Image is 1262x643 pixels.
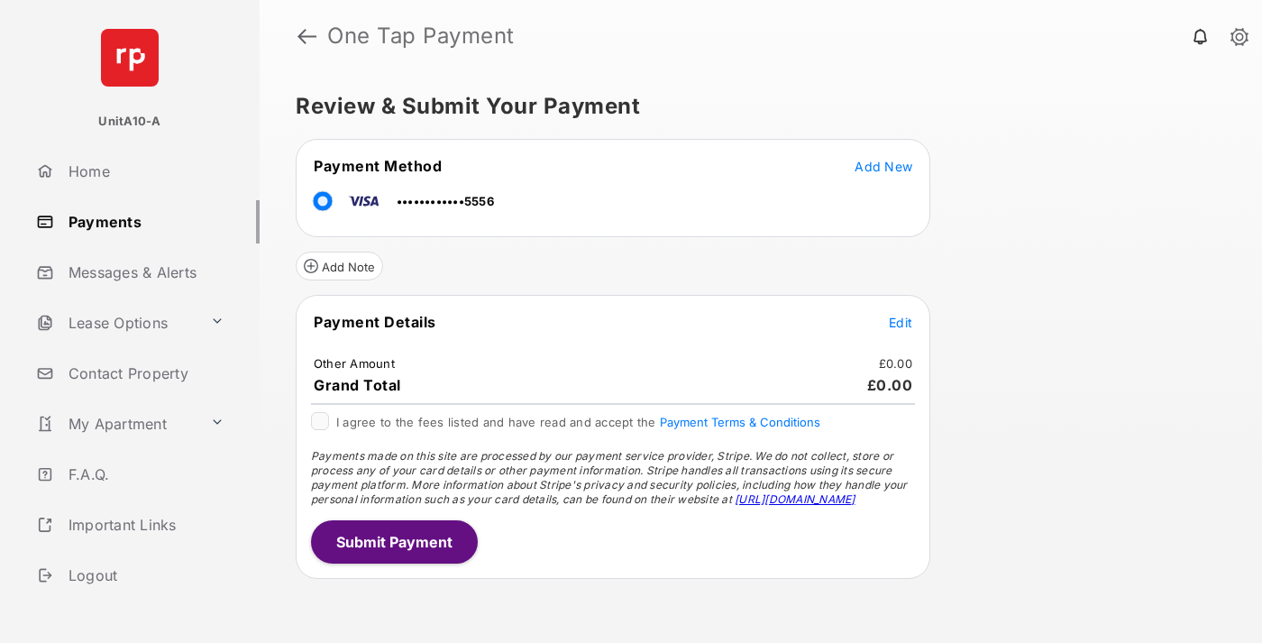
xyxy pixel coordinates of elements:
[313,355,396,372] td: Other Amount
[29,301,203,344] a: Lease Options
[878,355,913,372] td: £0.00
[296,96,1212,117] h5: Review & Submit Your Payment
[867,376,913,394] span: £0.00
[296,252,383,280] button: Add Note
[29,554,260,597] a: Logout
[29,503,232,547] a: Important Links
[314,376,401,394] span: Grand Total
[311,449,908,506] span: Payments made on this site are processed by our payment service provider, Stripe. We do not colle...
[336,415,820,429] span: I agree to the fees listed and have read and accept the
[889,313,912,331] button: Edit
[660,415,820,429] button: I agree to the fees listed and have read and accept the
[29,150,260,193] a: Home
[29,352,260,395] a: Contact Property
[855,157,912,175] button: Add New
[397,194,494,208] span: ••••••••••••5556
[29,251,260,294] a: Messages & Alerts
[29,402,203,446] a: My Apartment
[29,453,260,496] a: F.A.Q.
[311,520,478,564] button: Submit Payment
[314,157,442,175] span: Payment Method
[98,113,160,131] p: UnitA10-A
[101,29,159,87] img: svg+xml;base64,PHN2ZyB4bWxucz0iaHR0cDovL3d3dy53My5vcmcvMjAwMC9zdmciIHdpZHRoPSI2NCIgaGVpZ2h0PSI2NC...
[735,492,855,506] a: [URL][DOMAIN_NAME]
[314,313,436,331] span: Payment Details
[29,200,260,243] a: Payments
[855,159,912,174] span: Add New
[327,25,515,47] strong: One Tap Payment
[889,315,912,330] span: Edit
